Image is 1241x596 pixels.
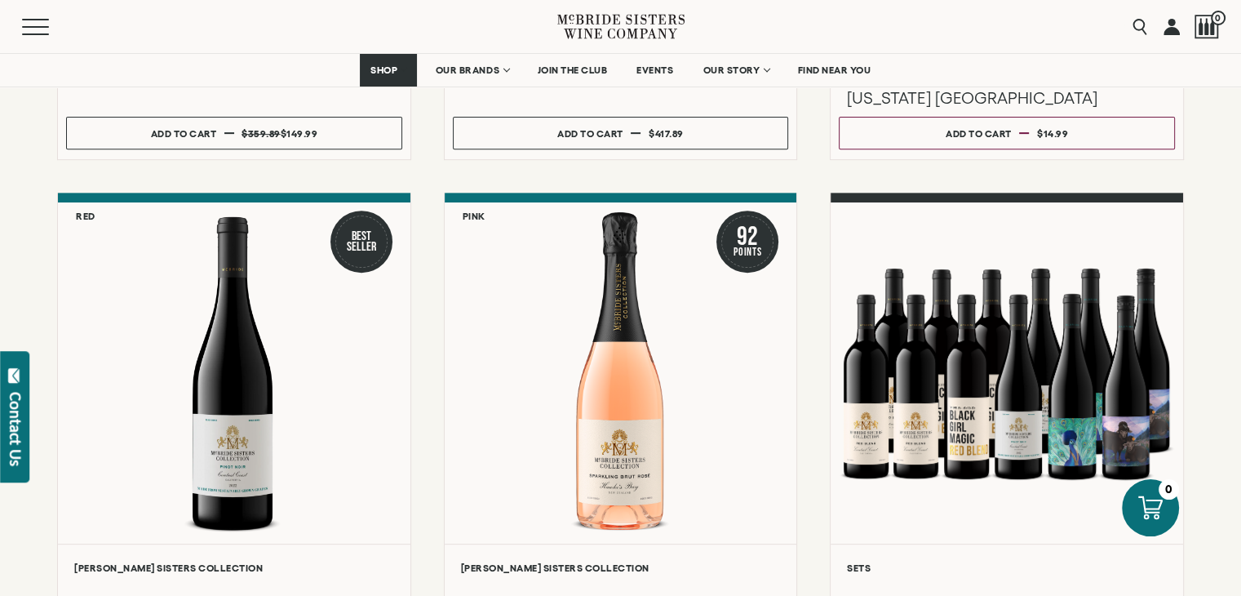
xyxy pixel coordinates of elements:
a: FIND NEAR YOU [787,54,882,87]
a: OUR STORY [692,54,779,87]
div: Contact Us [7,392,24,466]
a: OUR BRANDS [425,54,519,87]
h6: Sets [847,563,1167,573]
a: SHOP [360,54,417,87]
div: Add to cart [557,122,623,145]
h6: [PERSON_NAME] Sisters Collection [74,563,394,573]
button: Add to cart $14.99 [839,117,1175,149]
span: $14.99 [1037,128,1068,139]
div: Add to cart [150,122,216,145]
a: JOIN THE CLUB [527,54,618,87]
span: JOIN THE CLUB [538,64,608,76]
button: Add to cart $359.89 $149.99 [66,117,402,149]
div: 0 [1159,479,1179,500]
s: $359.89 [242,128,281,139]
h6: Pink [463,211,485,221]
span: 0 [1211,11,1225,25]
span: FIND NEAR YOU [798,64,871,76]
span: OUR BRANDS [436,64,499,76]
h3: Black Girl Magic Moscato Frizzanté [US_STATE] [GEOGRAPHIC_DATA] [847,66,1167,109]
span: $149.99 [281,128,318,139]
span: $417.89 [649,128,684,139]
span: OUR STORY [702,64,760,76]
button: Add to cart $417.89 [453,117,789,149]
span: EVENTS [636,64,673,76]
a: EVENTS [626,54,684,87]
span: SHOP [370,64,398,76]
div: Add to cart [946,122,1012,145]
button: Mobile Menu Trigger [22,19,81,35]
h6: [PERSON_NAME] Sisters Collection [461,563,781,573]
h6: Red [76,211,95,221]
